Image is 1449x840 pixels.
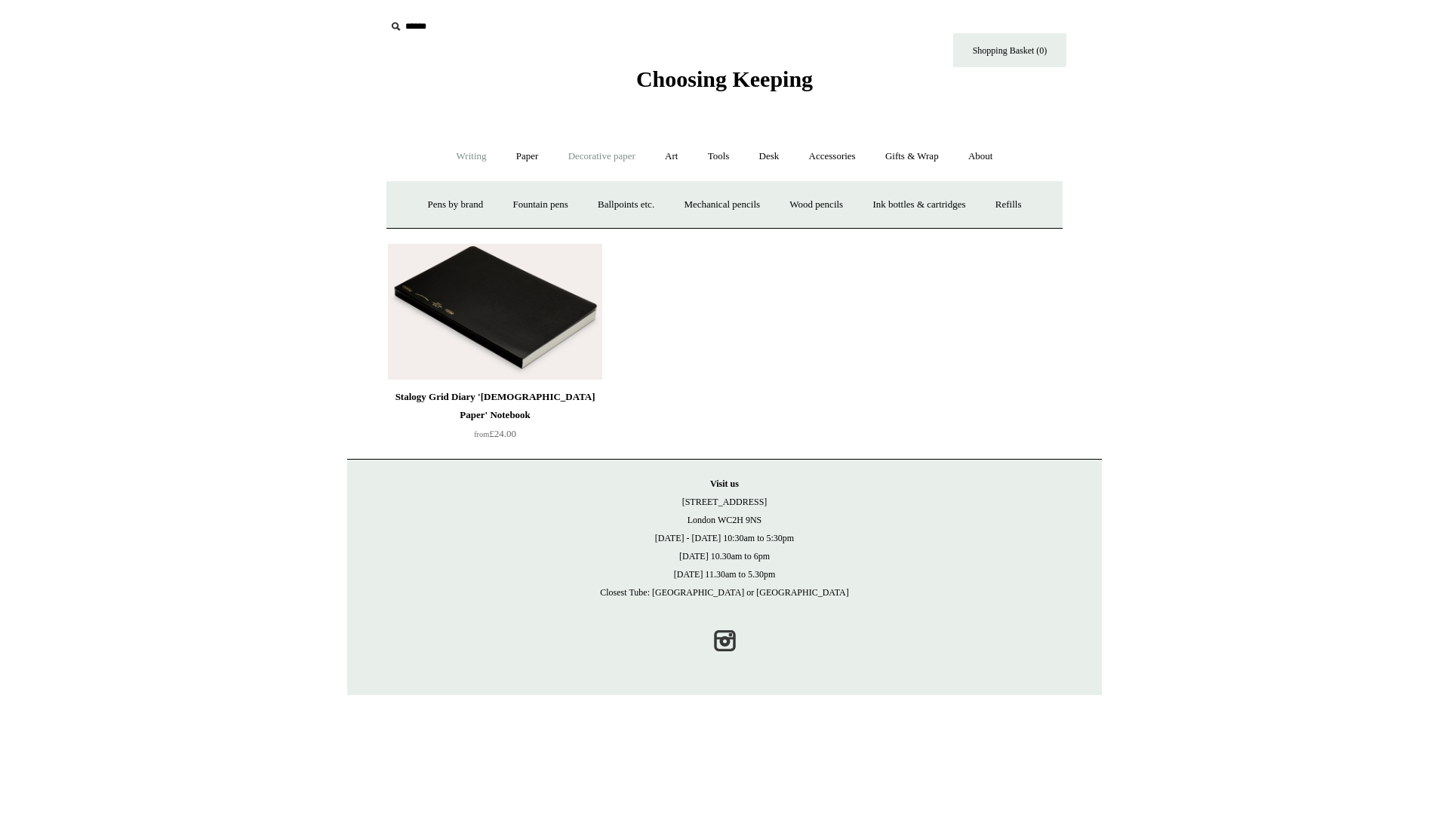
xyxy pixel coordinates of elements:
a: Tools [694,137,743,177]
div: Stalogy Grid Diary '[DEMOGRAPHIC_DATA] Paper' Notebook [392,388,598,424]
a: Ink bottles & cartridges [859,185,979,225]
img: Stalogy Grid Diary 'Bible Paper' Notebook [388,244,602,380]
a: Refills [982,185,1035,225]
a: Ballpoints etc. [584,185,668,225]
a: Fountain pens [499,185,581,225]
strong: Visit us [710,478,739,489]
a: Stalogy Grid Diary '[DEMOGRAPHIC_DATA] Paper' Notebook from£24.00 [388,388,602,450]
a: Desk [746,137,793,177]
a: Gifts & Wrap [872,137,952,177]
a: Pens by brand [414,185,497,225]
a: About [955,137,1007,177]
a: Shopping Basket (0) [953,33,1066,67]
a: Accessories [795,137,869,177]
a: Mechanical pencils [670,185,774,225]
a: Art [651,137,691,177]
span: from [474,430,489,438]
a: Paper [503,137,552,177]
a: Choosing Keeping [636,78,813,89]
a: Instagram [708,624,741,657]
a: Wood pencils [776,185,857,225]
p: [STREET_ADDRESS] London WC2H 9NS [DATE] - [DATE] 10:30am to 5:30pm [DATE] 10.30am to 6pm [DATE] 1... [362,475,1087,602]
a: Writing [443,137,500,177]
a: Decorative paper [555,137,649,177]
a: Stalogy Grid Diary 'Bible Paper' Notebook Stalogy Grid Diary 'Bible Paper' Notebook [388,244,602,380]
span: £24.00 [474,428,516,439]
span: Choosing Keeping [636,66,813,91]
